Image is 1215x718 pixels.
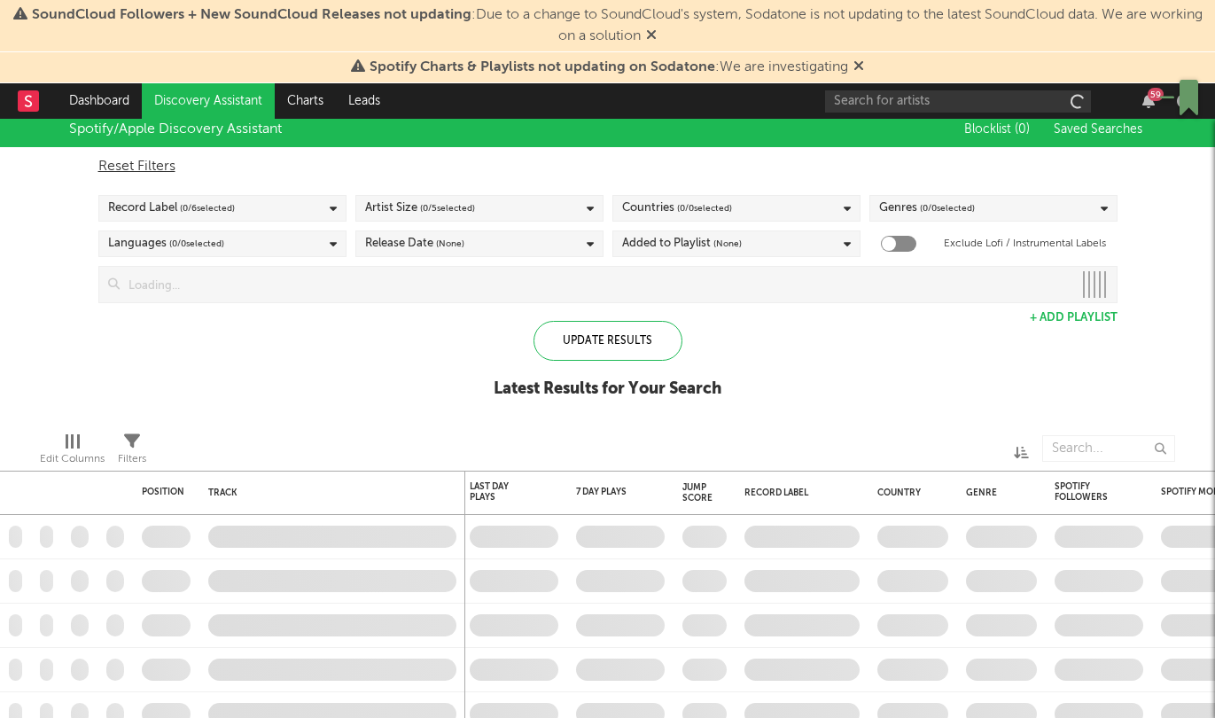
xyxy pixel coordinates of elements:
div: Filters [118,449,146,470]
div: Edit Columns [40,426,105,478]
div: Last Day Plays [470,481,532,503]
span: SoundCloud Followers + New SoundCloud Releases not updating [32,8,471,22]
div: Latest Results for Your Search [494,379,721,400]
span: Blocklist [964,123,1030,136]
div: Countries [622,198,732,219]
a: Leads [336,83,393,119]
div: Record Label [744,488,851,498]
div: 59 [1148,88,1164,101]
div: Genre [966,488,1028,498]
button: Saved Searches [1048,122,1146,137]
span: ( 0 / 0 selected) [169,233,224,254]
span: Dismiss [853,60,864,74]
div: Country [877,488,939,498]
a: Discovery Assistant [142,83,275,119]
input: Search... [1042,435,1175,462]
input: Loading... [120,267,1072,302]
span: ( 0 / 0 selected) [677,198,732,219]
div: Added to Playlist [622,233,742,254]
div: Filters [118,426,146,478]
span: Dismiss [646,29,657,43]
button: 59 [1142,94,1155,108]
div: Release Date [365,233,464,254]
div: Position [142,487,184,497]
span: Spotify Charts & Playlists not updating on Sodatone [370,60,715,74]
span: (None) [713,233,742,254]
span: : We are investigating [370,60,848,74]
span: ( 0 / 5 selected) [420,198,475,219]
div: Spotify Followers [1055,481,1117,503]
a: Dashboard [57,83,142,119]
span: Saved Searches [1054,123,1146,136]
div: Track [208,488,448,498]
div: Update Results [534,321,682,361]
span: ( 0 ) [1015,123,1030,136]
span: : Due to a change to SoundCloud's system, Sodatone is not updating to the latest SoundCloud data.... [32,8,1203,43]
label: Exclude Lofi / Instrumental Labels [944,233,1106,254]
div: Genres [879,198,975,219]
span: (None) [436,233,464,254]
span: ( 0 / 0 selected) [920,198,975,219]
div: Edit Columns [40,449,105,470]
a: Charts [275,83,336,119]
input: Search for artists [825,90,1091,113]
button: + Add Playlist [1030,312,1118,324]
div: Reset Filters [98,156,1118,177]
div: Artist Size [365,198,475,219]
div: Jump Score [682,482,713,503]
div: Spotify/Apple Discovery Assistant [69,119,282,140]
div: Record Label [108,198,235,219]
div: 7 Day Plays [576,487,638,497]
div: Languages [108,233,224,254]
span: ( 0 / 6 selected) [180,198,235,219]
